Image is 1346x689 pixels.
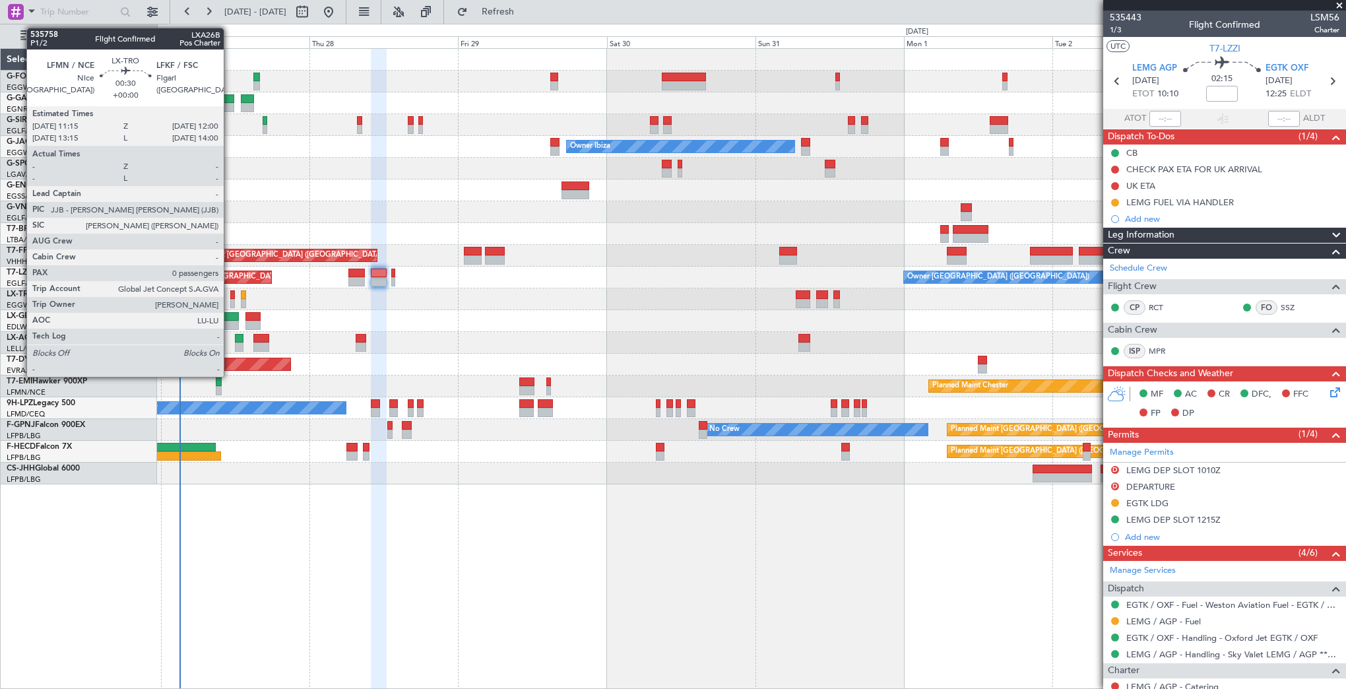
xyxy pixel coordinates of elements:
a: EGGW/LTN [7,148,46,158]
div: Planned Maint [GEOGRAPHIC_DATA] ([GEOGRAPHIC_DATA]) [951,420,1159,440]
a: EGTK / OXF - Handling - Oxford Jet EGTK / OXF [1126,632,1318,643]
span: 1/3 [1110,24,1141,36]
a: EGSS/STN [7,191,42,201]
span: LX-GBH [7,312,36,320]
span: G-FOMO [7,73,40,81]
div: Flight Confirmed [1189,18,1260,32]
div: CHECK PAX ETA FOR UK ARRIVAL [1126,164,1262,175]
a: LEMG / AGP - Fuel [1126,616,1201,627]
a: G-JAGAPhenom 300 [7,138,83,146]
span: Crew [1108,244,1130,259]
span: Charter [1108,663,1139,678]
a: EVRA/RIX [7,366,40,376]
a: Schedule Crew [1110,262,1167,275]
a: LEMG / AGP - Handling - Sky Valet LEMG / AGP ***My Handling*** [1126,649,1339,660]
div: Mon 1 [904,36,1052,48]
span: 9H-LPZ [7,399,33,407]
span: [DATE] [1132,75,1159,88]
a: G-SPCYLegacy 650 [7,160,77,168]
a: EGGW/LTN [7,300,46,310]
div: Tue 2 [1052,36,1201,48]
span: Dispatch [1108,581,1144,597]
span: (1/4) [1298,129,1318,143]
span: T7-FFI [7,247,30,255]
div: Owner Ibiza [570,137,610,156]
span: T7-LZZI [7,269,34,277]
span: CR [1219,388,1230,401]
button: Refresh [451,1,530,22]
div: [DATE] [160,26,182,38]
span: Charter [1310,24,1339,36]
a: Manage Services [1110,564,1176,577]
a: EGTK / OXF - Fuel - Weston Aviation Fuel - EGTK / OXF [1126,599,1339,610]
a: 9H-LPZLegacy 500 [7,399,75,407]
span: F-HECD [7,443,36,451]
span: LEMG AGP [1132,62,1177,75]
a: LELL/QSA [7,344,41,354]
span: (1/4) [1298,427,1318,441]
span: Services [1108,546,1142,561]
a: LX-GBHFalcon 7X [7,312,72,320]
span: Refresh [470,7,526,16]
a: EGLF/FAB [7,126,41,136]
a: SSZ [1281,302,1310,313]
span: FP [1151,407,1161,420]
button: UTC [1106,40,1130,52]
div: Wed 27 [161,36,309,48]
a: CS-JHHGlobal 6000 [7,465,80,473]
a: G-ENRGPraetor 600 [7,181,82,189]
a: T7-EMIHawker 900XP [7,377,87,385]
a: LGAV/ATH [7,170,42,180]
span: T7-BRE [7,225,34,233]
a: LX-AOACitation Mustang [7,334,101,342]
span: 535443 [1110,11,1141,24]
span: Leg Information [1108,228,1174,243]
a: F-HECDFalcon 7X [7,443,72,451]
span: Flight Crew [1108,279,1157,294]
span: ALDT [1303,112,1325,125]
a: LTBA/ISL [7,235,36,245]
button: D [1111,466,1119,474]
a: T7-LZZIPraetor 600 [7,269,78,277]
a: EDLW/DTM [7,322,46,332]
a: LFMN/NCE [7,387,46,397]
a: Manage Permits [1110,446,1174,459]
span: [DATE] - [DATE] [224,6,286,18]
a: LFPB/LBG [7,475,41,484]
a: G-SIRSCitation Excel [7,116,82,124]
a: G-GARECessna Citation XLS+ [7,94,115,102]
a: T7-DYNChallenger 604 [7,356,93,364]
span: G-SIRS [7,116,32,124]
span: T7-LZZI [1209,42,1240,55]
span: Dispatch Checks and Weather [1108,366,1233,381]
span: G-SPCY [7,160,35,168]
div: FO [1256,300,1277,315]
a: VHHH/HKG [7,257,46,267]
a: G-FOMOGlobal 6000 [7,73,85,81]
span: G-ENRG [7,181,38,189]
span: Cabin Crew [1108,323,1157,338]
div: Thu 28 [309,36,458,48]
a: EGLF/FAB [7,213,41,223]
span: ATOT [1124,112,1146,125]
span: [DATE] [1266,75,1293,88]
span: F-GPNJ [7,421,35,429]
a: LFPB/LBG [7,453,41,463]
span: (4/6) [1298,546,1318,560]
span: Only With Activity [34,32,139,41]
a: T7-BREChallenger 604 [7,225,90,233]
span: FFC [1293,388,1308,401]
input: Trip Number [40,2,116,22]
div: LEMG FUEL VIA HANDLER [1126,197,1234,208]
span: 12:25 [1266,88,1287,101]
span: 02:15 [1211,73,1233,86]
span: LSM56 [1310,11,1339,24]
a: LFPB/LBG [7,431,41,441]
div: CB [1126,147,1138,158]
span: Dispatch To-Dos [1108,129,1174,145]
div: Planned Maint [GEOGRAPHIC_DATA] ([GEOGRAPHIC_DATA] Intl) [177,246,397,265]
div: UK ETA [1126,180,1155,191]
div: Planned Maint [GEOGRAPHIC_DATA] ([GEOGRAPHIC_DATA]) [951,442,1159,461]
a: MPR [1149,345,1178,357]
button: D [1111,482,1119,490]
